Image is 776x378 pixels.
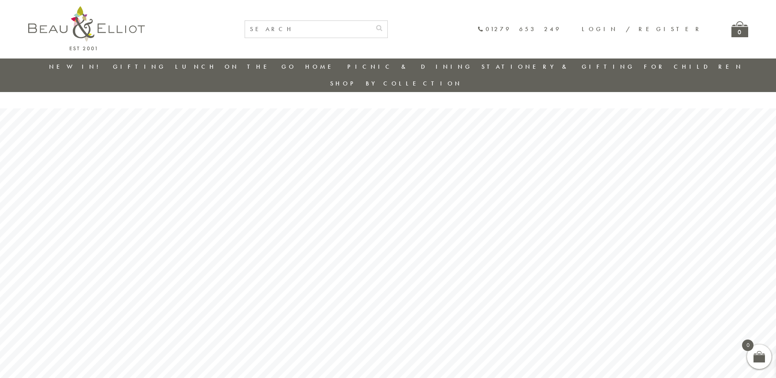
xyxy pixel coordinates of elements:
a: Lunch On The Go [175,63,296,71]
input: SEARCH [245,21,371,38]
a: Stationery & Gifting [481,63,635,71]
img: logo [28,6,145,50]
a: Login / Register [582,25,703,33]
a: Shop by collection [330,79,462,88]
a: 01279 653 249 [477,26,561,33]
a: 0 [731,21,748,37]
span: 0 [742,340,754,351]
a: New in! [49,63,104,71]
a: Home [305,63,338,71]
a: Picnic & Dining [347,63,472,71]
a: For Children [644,63,743,71]
a: Gifting [113,63,166,71]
